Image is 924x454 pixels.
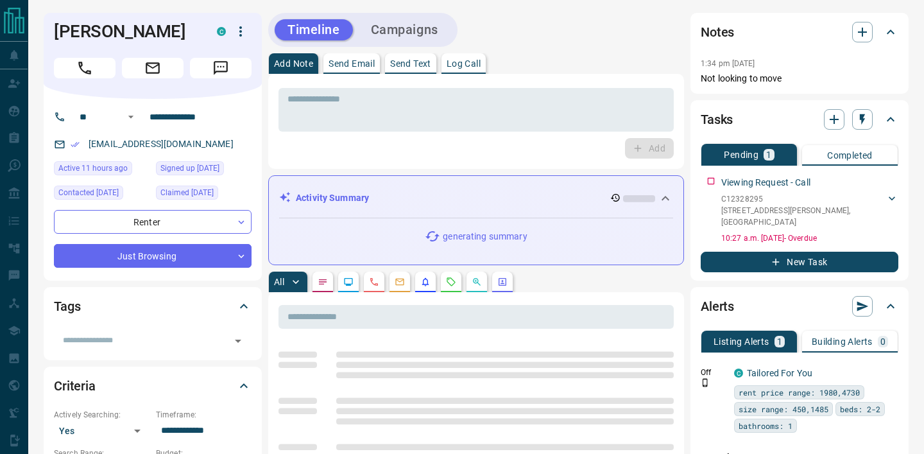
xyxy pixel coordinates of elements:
button: Campaigns [358,19,451,40]
button: New Task [701,252,898,272]
div: Mon Jan 13 2025 [54,186,150,204]
span: Active 11 hours ago [58,162,128,175]
p: 0 [880,337,886,346]
svg: Agent Actions [497,277,508,287]
svg: Listing Alerts [420,277,431,287]
p: Actively Searching: [54,409,150,421]
a: Tailored For You [747,368,812,378]
div: Alerts [701,291,898,322]
p: Log Call [447,59,481,68]
svg: Email Verified [71,140,80,149]
div: Thu Aug 14 2025 [54,161,150,179]
svg: Requests [446,277,456,287]
span: bathrooms: 1 [739,419,792,432]
p: Add Note [274,59,313,68]
p: All [274,277,284,286]
p: Send Text [390,59,431,68]
h2: Tasks [701,109,733,130]
p: Send Email [329,59,375,68]
span: Email [122,58,184,78]
svg: Lead Browsing Activity [343,277,354,287]
span: Call [54,58,116,78]
button: Timeline [275,19,353,40]
div: Yes [54,421,150,441]
div: Just Browsing [54,244,252,268]
p: 10:27 a.m. [DATE] - Overdue [721,232,898,244]
span: Claimed [DATE] [160,186,214,199]
p: Listing Alerts [714,337,769,346]
div: C12328295[STREET_ADDRESS][PERSON_NAME],[GEOGRAPHIC_DATA] [721,191,898,231]
svg: Notes [318,277,328,287]
p: Building Alerts [812,337,873,346]
p: Viewing Request - Call [721,176,810,189]
button: Open [123,109,139,125]
div: Activity Summary [279,186,673,210]
h2: Notes [701,22,734,42]
div: Wed Jan 08 2025 [156,186,252,204]
svg: Calls [369,277,379,287]
span: beds: 2-2 [840,403,880,415]
p: C12328295 [721,193,886,205]
svg: Opportunities [472,277,482,287]
div: Tasks [701,104,898,135]
span: size range: 450,1485 [739,403,828,415]
span: Signed up [DATE] [160,162,219,175]
p: 1 [777,337,782,346]
button: Open [229,332,247,350]
h2: Tags [54,296,80,317]
a: [EMAIL_ADDRESS][DOMAIN_NAME] [89,139,234,149]
p: 1:34 pm [DATE] [701,59,755,68]
p: 1 [766,150,771,159]
svg: Emails [395,277,405,287]
p: Off [701,367,726,378]
span: Message [190,58,252,78]
div: Criteria [54,371,252,401]
span: Contacted [DATE] [58,186,119,199]
div: Notes [701,17,898,48]
p: Activity Summary [296,191,369,205]
p: Pending [724,150,758,159]
p: [STREET_ADDRESS][PERSON_NAME] , [GEOGRAPHIC_DATA] [721,205,886,228]
p: generating summary [443,230,527,243]
p: Not looking to move [701,72,898,85]
span: rent price range: 1980,4730 [739,386,860,399]
div: condos.ca [734,369,743,378]
h2: Criteria [54,376,96,396]
svg: Push Notification Only [701,378,710,387]
div: Renter [54,210,252,234]
p: Completed [827,151,873,160]
div: Tags [54,291,252,322]
p: Timeframe: [156,409,252,421]
h1: [PERSON_NAME] [54,21,198,42]
div: Wed Jan 08 2025 [156,161,252,179]
h2: Alerts [701,296,734,317]
div: condos.ca [217,27,226,36]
